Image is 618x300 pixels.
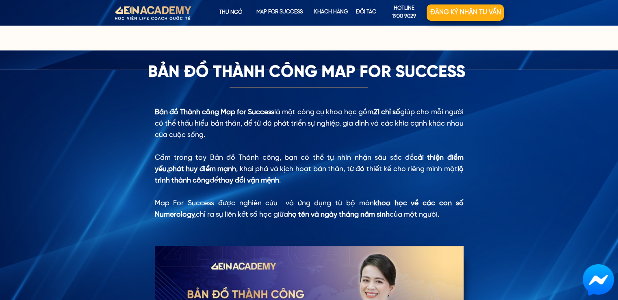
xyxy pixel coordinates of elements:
span: thay đổi vận mệnh [218,177,279,184]
p: Đối tác [348,4,385,21]
span: họ tên và ngày tháng năm sinh [288,211,390,218]
p: KHÁCH HÀNG [311,4,351,21]
span: cải thiện điểm yếu [155,154,464,173]
p: map for success [256,4,304,21]
span: khoa học về các con số Numerology, [155,200,464,218]
span: 21 chỉ số [373,109,400,116]
span: Bản đồ Thành công Map for Success [155,109,275,116]
span: phát huy điểm mạnh [168,165,236,173]
p: hotline 1900 9029 [382,4,427,22]
a: hotline1900 9029 [382,4,427,21]
div: là một công cụ khoa học gồm giúp cho mỗi người có thể thấu hiểu bản thân, để từ đó phát triển sự ... [155,107,464,220]
p: Thư ngỏ [206,4,255,21]
p: Đăng ký nhận tư vấn [427,4,504,21]
h3: Bản đồ thành công Map For Success [148,63,471,82]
